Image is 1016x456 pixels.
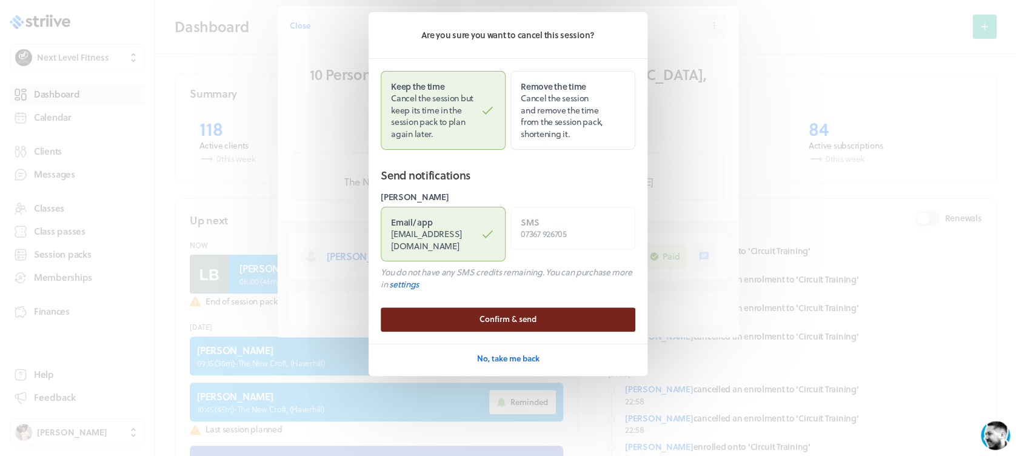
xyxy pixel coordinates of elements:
label: [PERSON_NAME] [381,191,635,203]
div: [PERSON_NAME] [67,7,173,21]
tspan: GIF [193,376,202,382]
a: settings [389,278,419,290]
span: Cancel the session and remove the time from the session pack, shortening it. [521,92,603,140]
span: [EMAIL_ADDRESS][DOMAIN_NAME] [391,227,462,252]
iframe: gist-messenger-bubble-iframe [981,421,1010,450]
div: US[PERSON_NAME]Typically replies in a few minutes [36,7,227,32]
span: Confirm & send [480,313,536,324]
button: No, take me back [477,347,540,371]
g: /> [189,374,206,384]
button: Confirm & send [381,307,635,332]
span: 07367 926705 [521,227,567,240]
button: />GIF [184,363,210,397]
div: Typically replies in a few minutes [67,22,173,30]
img: US [36,8,58,30]
strong: Email / app [391,216,432,229]
strong: Keep the time [391,80,444,93]
p: Are you sure you want to cancel this session? [381,29,635,41]
strong: SMS [521,216,539,229]
p: You do not have any SMS credits remaining. You can purchase more in [381,266,635,290]
span: Cancel the session but keep its time in the session pack to plan again later. [391,92,473,140]
h2: Send notifications [381,167,635,184]
span: No, take me back [477,353,540,364]
strong: Remove the time [521,80,586,93]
